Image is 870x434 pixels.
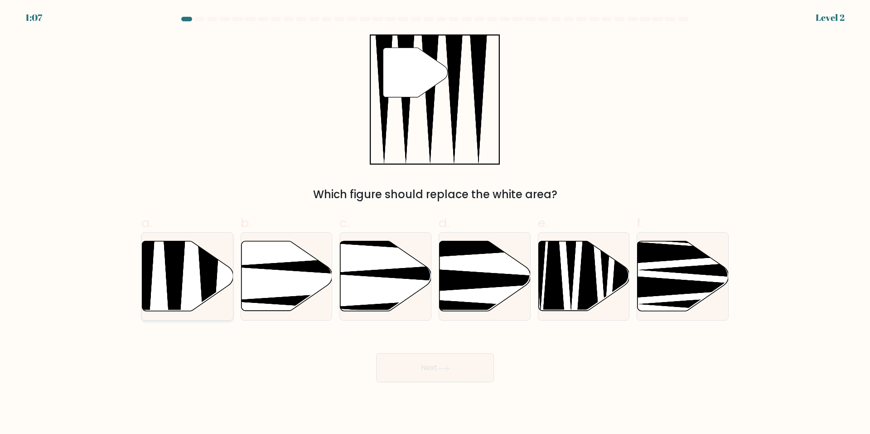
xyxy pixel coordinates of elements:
span: e. [538,214,548,232]
span: d. [439,214,449,232]
span: f. [637,214,643,232]
span: a. [141,214,152,232]
span: b. [241,214,251,232]
div: Which figure should replace the white area? [147,186,723,203]
div: Level 2 [816,11,845,24]
span: c. [339,214,349,232]
g: " [383,48,448,97]
div: 1:07 [25,11,42,24]
button: Next [376,353,494,382]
